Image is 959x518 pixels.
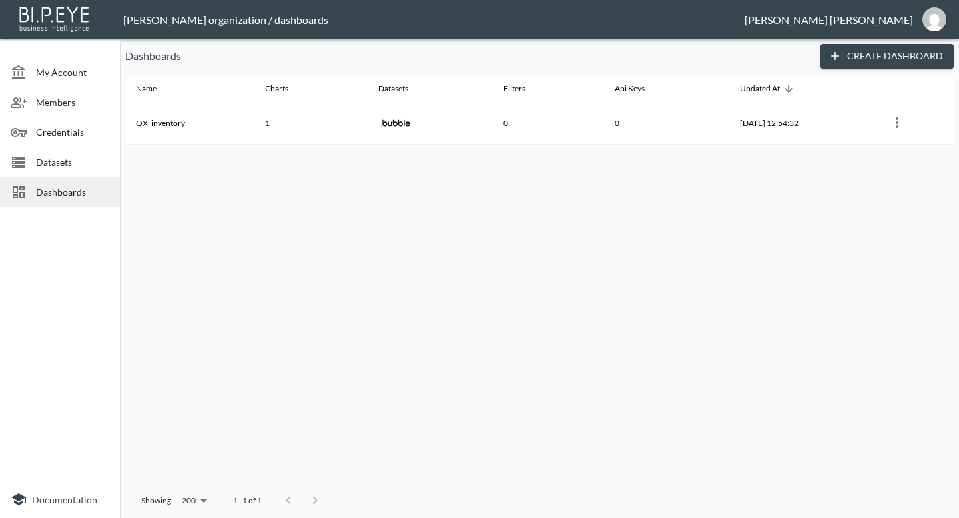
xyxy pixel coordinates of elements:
span: Api Keys [615,81,662,97]
span: Documentation [32,494,97,505]
div: 200 [176,492,212,509]
span: Name [136,81,174,97]
img: 45c2ddb0ffa3d93e30095155c78733dd [922,7,946,31]
span: Members [36,95,109,109]
div: Charts [265,81,288,97]
p: Dashboards [125,48,810,64]
a: QX_inventory [378,105,413,140]
div: Filters [503,81,525,97]
th: 1 [254,101,368,144]
span: My Account [36,65,109,79]
span: Credentials [36,125,109,139]
span: Datasets [378,81,426,97]
span: Updated At [740,81,797,97]
div: Updated At [740,81,780,97]
span: Charts [265,81,306,97]
div: Name [136,81,157,97]
th: 2025-09-12, 12:54:32 [729,101,876,144]
span: Dashboards [36,185,109,199]
th: {"type":"div","key":null,"ref":null,"props":{"style":{"display":"flex","gap":10},"children":[{"ty... [368,101,493,144]
p: Showing [141,495,171,506]
div: Api Keys [615,81,645,97]
div: [PERSON_NAME] organization / dashboards [123,13,745,26]
p: 1–1 of 1 [233,495,262,506]
div: Datasets [378,81,408,97]
button: gavdavide@gmail.com [913,3,956,35]
button: Create Dashboard [820,44,954,69]
img: bipeye-logo [17,3,93,33]
th: {"type":{"isMobxInjector":true,"displayName":"inject-with-userStore-stripeStore-dashboardsStore(O... [876,101,954,144]
th: QX_inventory [125,101,254,144]
th: 0 [493,101,603,144]
span: Filters [503,81,543,97]
button: more [886,112,908,133]
img: bubble.io icon [381,108,410,137]
div: [PERSON_NAME] [PERSON_NAME] [745,13,913,26]
a: Documentation [11,491,109,507]
th: 0 [604,101,729,144]
span: Datasets [36,155,109,169]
